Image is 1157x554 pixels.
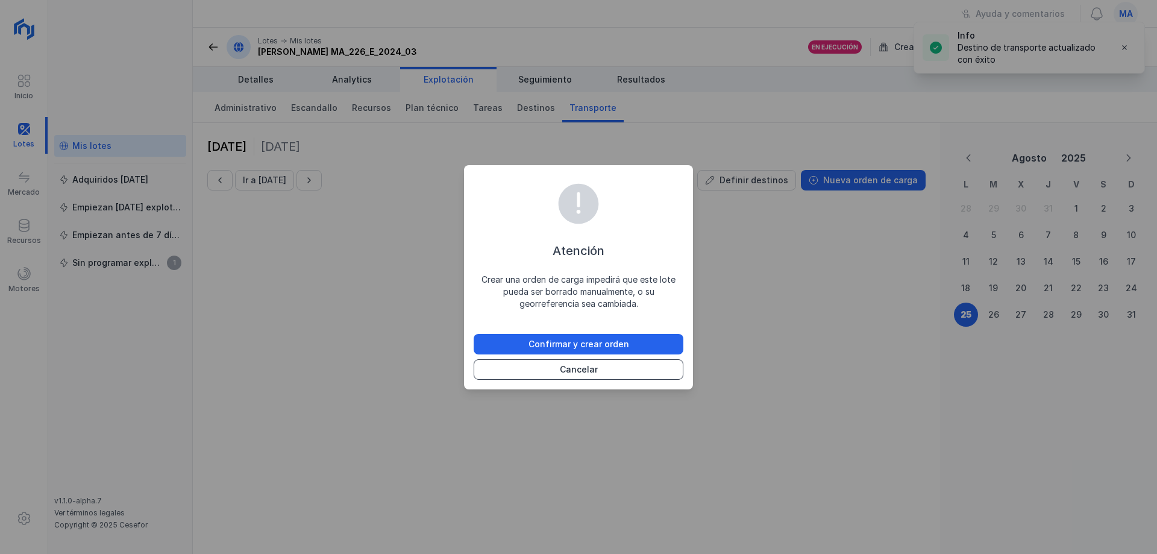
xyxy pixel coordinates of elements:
button: Cancelar [474,359,683,380]
button: Confirmar y crear orden [474,334,683,354]
div: Crear una orden de carga impedirá que este lote pueda ser borrado manualmente, o su georreferenci... [474,274,683,310]
div: Atención [474,242,683,259]
div: Confirmar y crear orden [528,338,629,350]
div: Cancelar [560,364,598,376]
